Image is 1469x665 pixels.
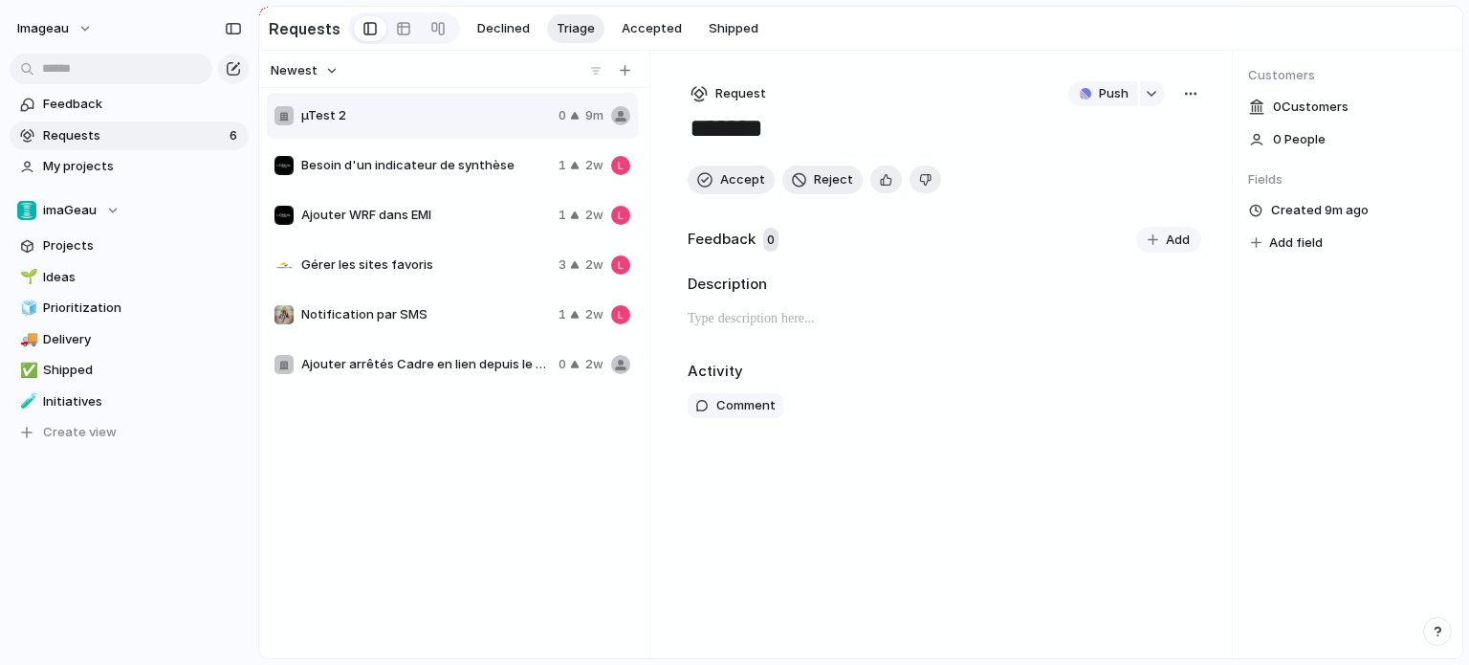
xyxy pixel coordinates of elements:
[612,14,691,43] button: Accepted
[301,206,551,225] span: Ajouter WRF dans EMI
[547,14,604,43] button: Triage
[688,361,743,383] h2: Activity
[468,14,539,43] button: Declined
[271,61,318,80] span: Newest
[43,299,242,318] span: Prioritization
[688,229,756,251] h2: Feedback
[10,325,249,354] a: 🚚Delivery
[1136,227,1201,254] button: Add
[763,228,778,253] span: 0
[43,95,242,114] span: Feedback
[10,196,249,225] button: imaGeau
[559,156,566,175] span: 1
[17,19,69,38] span: imageau
[1248,66,1447,85] span: Customers
[688,81,769,106] button: Request
[43,268,242,287] span: Ideas
[1271,201,1369,220] span: Created 9m ago
[688,166,775,194] button: Accept
[1273,130,1326,149] span: 0 People
[43,236,242,255] span: Projects
[20,298,33,320] div: 🧊
[585,305,603,324] span: 2w
[709,19,758,38] span: Shipped
[10,356,249,385] a: ✅Shipped
[230,126,241,145] span: 6
[585,255,603,275] span: 2w
[10,152,249,181] a: My projects
[17,268,36,287] button: 🌱
[720,170,765,189] span: Accept
[17,361,36,380] button: ✅
[782,166,863,194] button: Reject
[585,156,603,175] span: 2w
[301,355,551,374] span: Ajouter arrêtés Cadre en lien depuis le site
[716,396,776,415] span: Comment
[10,388,249,416] a: 🧪Initiatives
[10,122,249,150] a: Requests6
[301,156,551,175] span: Besoin d'un indicateur de synthèse
[557,19,595,38] span: Triage
[559,355,566,374] span: 0
[20,390,33,412] div: 🧪
[301,255,551,275] span: Gérer les sites favoris
[10,90,249,119] a: Feedback
[17,392,36,411] button: 🧪
[688,274,1201,296] h2: Description
[301,106,551,125] span: µTest 2
[559,255,566,275] span: 3
[1068,81,1138,106] button: Push
[20,266,33,288] div: 🌱
[43,126,224,145] span: Requests
[477,19,530,38] span: Declined
[43,423,117,442] span: Create view
[268,58,341,83] button: Newest
[43,157,242,176] span: My projects
[10,418,249,447] button: Create view
[43,201,97,220] span: imaGeau
[17,330,36,349] button: 🚚
[9,13,102,44] button: imageau
[1248,231,1326,255] button: Add field
[699,14,768,43] button: Shipped
[585,106,603,125] span: 9m
[269,17,340,40] h2: Requests
[1248,170,1447,189] span: Fields
[688,393,783,418] button: Comment
[585,206,603,225] span: 2w
[622,19,682,38] span: Accepted
[301,305,551,324] span: Notification par SMS
[559,206,566,225] span: 1
[814,170,853,189] span: Reject
[1273,98,1348,117] span: 0 Customer s
[20,360,33,382] div: ✅
[43,392,242,411] span: Initiatives
[1269,233,1323,253] span: Add field
[585,355,603,374] span: 2w
[715,84,766,103] span: Request
[10,294,249,322] a: 🧊Prioritization
[1099,84,1129,103] span: Push
[20,328,33,350] div: 🚚
[10,263,249,292] a: 🌱Ideas
[43,361,242,380] span: Shipped
[1166,231,1190,250] span: Add
[559,305,566,324] span: 1
[559,106,566,125] span: 0
[17,299,36,318] button: 🧊
[10,232,249,260] a: Projects
[43,330,242,349] span: Delivery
